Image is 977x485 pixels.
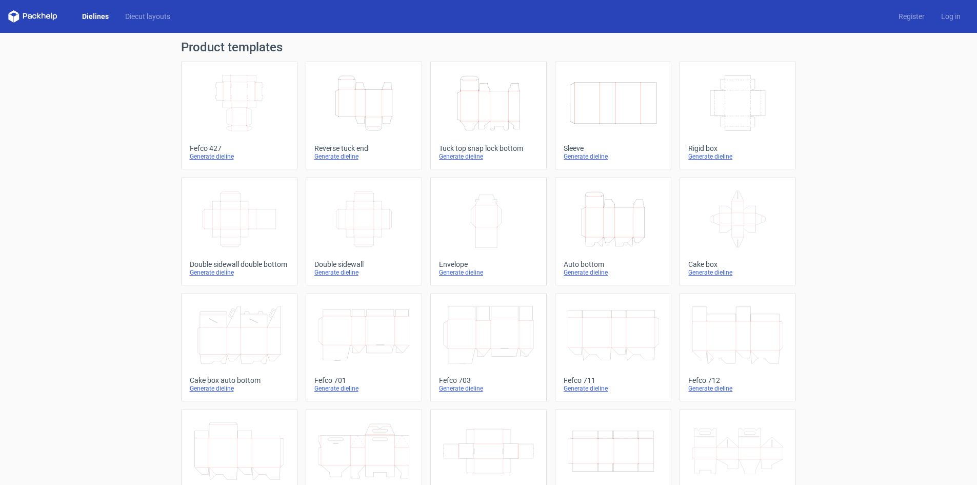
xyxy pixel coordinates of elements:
a: Double sidewall double bottomGenerate dieline [181,178,297,285]
div: Generate dieline [314,268,413,277]
a: Diecut layouts [117,11,178,22]
div: Double sidewall [314,260,413,268]
a: Auto bottomGenerate dieline [555,178,671,285]
div: Auto bottom [564,260,663,268]
a: Double sidewallGenerate dieline [306,178,422,285]
div: Fefco 701 [314,376,413,384]
div: Generate dieline [439,384,538,393]
div: Generate dieline [190,268,289,277]
div: Generate dieline [190,384,289,393]
a: Log in [933,11,969,22]
a: Fefco 703Generate dieline [430,294,547,401]
div: Generate dieline [564,152,663,161]
div: Cake box auto bottom [190,376,289,384]
div: Tuck top snap lock bottom [439,144,538,152]
div: Generate dieline [190,152,289,161]
a: Register [890,11,933,22]
div: Envelope [439,260,538,268]
div: Rigid box [688,144,787,152]
a: Rigid boxGenerate dieline [680,62,796,169]
div: Generate dieline [314,384,413,393]
div: Fefco 703 [439,376,538,384]
div: Generate dieline [314,152,413,161]
div: Fefco 712 [688,376,787,384]
a: SleeveGenerate dieline [555,62,671,169]
div: Generate dieline [688,384,787,393]
div: Generate dieline [564,268,663,277]
div: Generate dieline [439,152,538,161]
div: Generate dieline [688,152,787,161]
a: Cake box auto bottomGenerate dieline [181,294,297,401]
a: Fefco 427Generate dieline [181,62,297,169]
h1: Product templates [181,41,796,53]
a: Fefco 712Generate dieline [680,294,796,401]
div: Generate dieline [688,268,787,277]
div: Double sidewall double bottom [190,260,289,268]
div: Sleeve [564,144,663,152]
div: Fefco 427 [190,144,289,152]
a: Fefco 701Generate dieline [306,294,422,401]
div: Generate dieline [564,384,663,393]
a: Cake boxGenerate dieline [680,178,796,285]
a: Dielines [74,11,117,22]
a: EnvelopeGenerate dieline [430,178,547,285]
div: Cake box [688,260,787,268]
a: Reverse tuck endGenerate dieline [306,62,422,169]
div: Fefco 711 [564,376,663,384]
a: Fefco 711Generate dieline [555,294,671,401]
div: Reverse tuck end [314,144,413,152]
a: Tuck top snap lock bottomGenerate dieline [430,62,547,169]
div: Generate dieline [439,268,538,277]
